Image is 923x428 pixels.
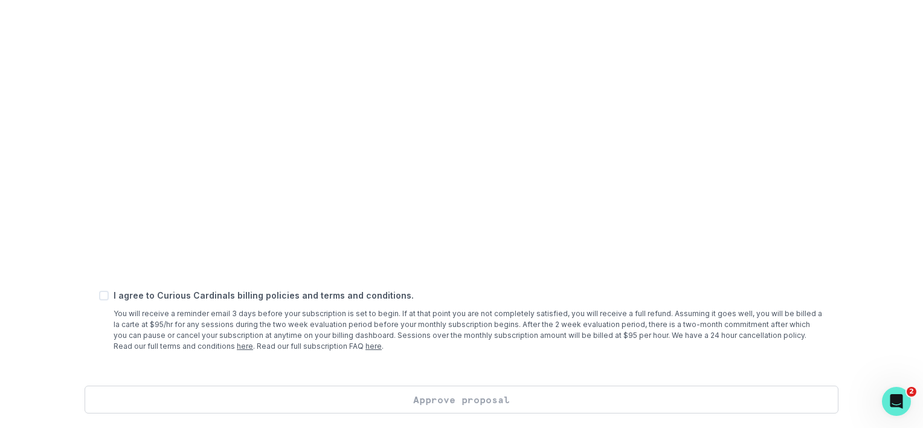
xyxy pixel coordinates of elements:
p: I agree to Curious Cardinals billing policies and terms and conditions. [114,289,824,302]
a: here [237,342,253,351]
span: 2 [907,387,916,397]
button: Approve proposal [85,386,838,413]
a: here [365,342,382,351]
p: You will receive a reminder email 3 days before your subscription is set to begin. If at that poi... [114,308,824,352]
iframe: Intercom live chat [882,387,911,416]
